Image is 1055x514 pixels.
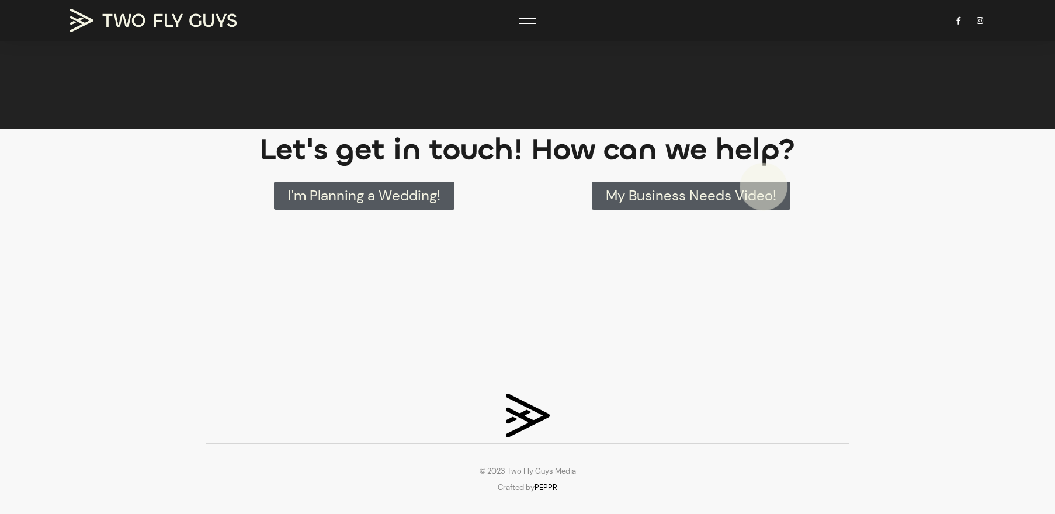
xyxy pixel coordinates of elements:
img: tfg_logo_mark_one_color_rgb_864px@72ppi [506,394,550,437]
img: TWO FLY GUYS MEDIA [70,9,237,32]
a: My Business Needs Video! [592,182,790,210]
a: PEPPR [535,482,557,492]
span: I'm Planning a Wedding! [288,189,440,203]
span: My Business Needs Video! [606,189,776,203]
h2: Let's get in touch! How can we help? [200,135,855,164]
small: © 2023 Two Fly Guys Media Crafted by [480,466,576,492]
a: I'm Planning a Wedding! [274,182,454,210]
a: TWO FLY GUYS MEDIA TWO FLY GUYS MEDIA [70,9,245,32]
